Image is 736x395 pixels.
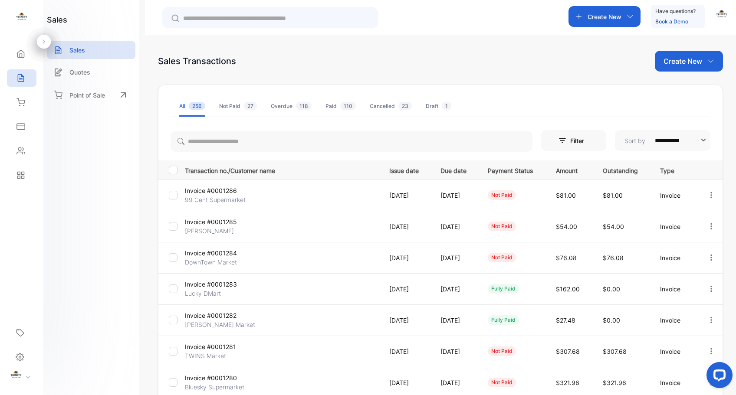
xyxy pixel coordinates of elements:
[440,378,470,387] p: [DATE]
[660,284,689,294] p: Invoice
[15,11,28,24] img: logo
[440,253,470,262] p: [DATE]
[488,164,538,175] p: Payment Status
[185,195,250,204] p: 99 Cent Supermarket
[556,254,577,261] span: $76.08
[488,190,516,200] div: not paid
[655,51,723,72] button: Create New
[219,102,257,110] div: Not Paid
[440,347,470,356] p: [DATE]
[568,6,641,27] button: Create New
[556,164,585,175] p: Amount
[440,222,470,231] p: [DATE]
[185,320,255,329] p: [PERSON_NAME] Market
[556,223,577,230] span: $54.00
[47,41,135,59] a: Sales
[603,348,627,355] span: $307.68
[664,56,702,66] p: Create New
[660,316,689,325] p: Invoice
[603,164,642,175] p: Outstanding
[296,102,312,110] span: 118
[389,191,423,200] p: [DATE]
[389,284,423,294] p: [DATE]
[340,102,356,110] span: 110
[715,9,728,22] img: avatar
[271,102,312,110] div: Overdue
[47,14,67,26] h1: sales
[244,102,257,110] span: 27
[179,102,205,110] div: All
[185,280,250,289] p: Invoice #0001283
[488,284,519,294] div: fully paid
[69,46,85,55] p: Sales
[603,223,624,230] span: $54.00
[556,192,576,199] span: $81.00
[185,342,250,351] p: Invoice #0001281
[660,347,689,356] p: Invoice
[488,222,516,231] div: not paid
[556,379,579,386] span: $321.96
[389,164,423,175] p: Issue date
[603,192,623,199] span: $81.00
[389,378,423,387] p: [DATE]
[325,102,356,110] div: Paid
[185,258,250,267] p: DownTown Market
[655,18,688,25] a: Book a Demo
[185,248,250,258] p: Invoice #0001284
[488,315,519,325] div: fully paid
[588,12,621,21] p: Create New
[603,379,626,386] span: $321.96
[556,317,575,324] span: $27.48
[185,373,250,382] p: Invoice #0001280
[185,217,250,226] p: Invoice #0001285
[440,316,470,325] p: [DATE]
[655,7,696,16] p: Have questions?
[69,68,90,77] p: Quotes
[488,346,516,356] div: not paid
[442,102,451,110] span: 1
[185,186,250,195] p: Invoice #0001286
[47,85,135,104] a: Point of Sale
[185,289,250,298] p: Lucky DMart
[603,254,624,261] span: $76.08
[158,55,236,68] div: Sales Transactions
[389,347,423,356] p: [DATE]
[440,164,470,175] p: Due date
[440,191,470,200] p: [DATE]
[185,351,250,360] p: TWINS Market
[185,382,250,392] p: Bluesky Supermarket
[488,253,516,262] div: not paid
[10,369,23,382] img: profile
[185,311,250,320] p: Invoice #0001282
[389,222,423,231] p: [DATE]
[69,91,105,100] p: Point of Sale
[660,164,689,175] p: Type
[556,348,580,355] span: $307.68
[556,285,580,293] span: $162.00
[370,102,412,110] div: Cancelled
[440,284,470,294] p: [DATE]
[615,130,710,151] button: Sort by
[660,191,689,200] p: Invoice
[389,253,423,262] p: [DATE]
[47,63,135,81] a: Quotes
[624,136,645,145] p: Sort by
[660,253,689,262] p: Invoice
[426,102,451,110] div: Draft
[488,378,516,387] div: not paid
[389,316,423,325] p: [DATE]
[700,359,736,395] iframe: LiveChat chat widget
[660,222,689,231] p: Invoice
[603,285,620,293] span: $0.00
[660,378,689,387] p: Invoice
[603,317,620,324] span: $0.00
[189,102,205,110] span: 256
[715,6,728,27] button: avatar
[185,226,250,235] p: [PERSON_NAME]
[398,102,412,110] span: 23
[185,164,378,175] p: Transaction no./Customer name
